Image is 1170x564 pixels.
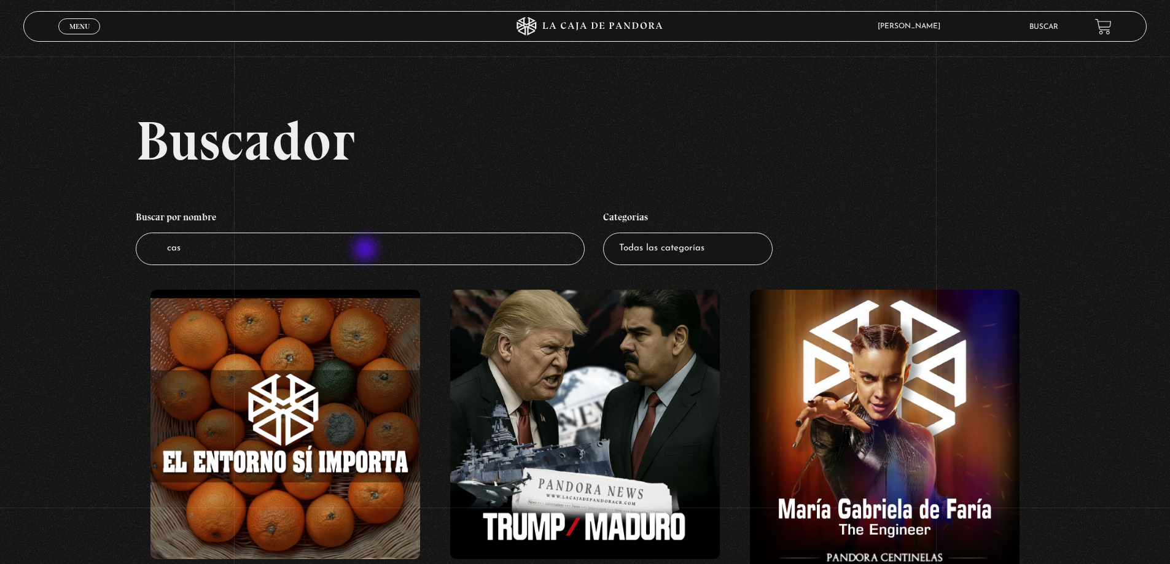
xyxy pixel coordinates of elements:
h4: Buscar por nombre [136,205,585,233]
a: Buscar [1029,23,1058,31]
span: Menu [69,23,90,30]
h4: Categorías [603,205,773,233]
span: Cerrar [65,33,94,42]
span: [PERSON_NAME] [872,23,953,30]
a: View your shopping cart [1095,18,1112,35]
h2: Buscador [136,113,1147,168]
